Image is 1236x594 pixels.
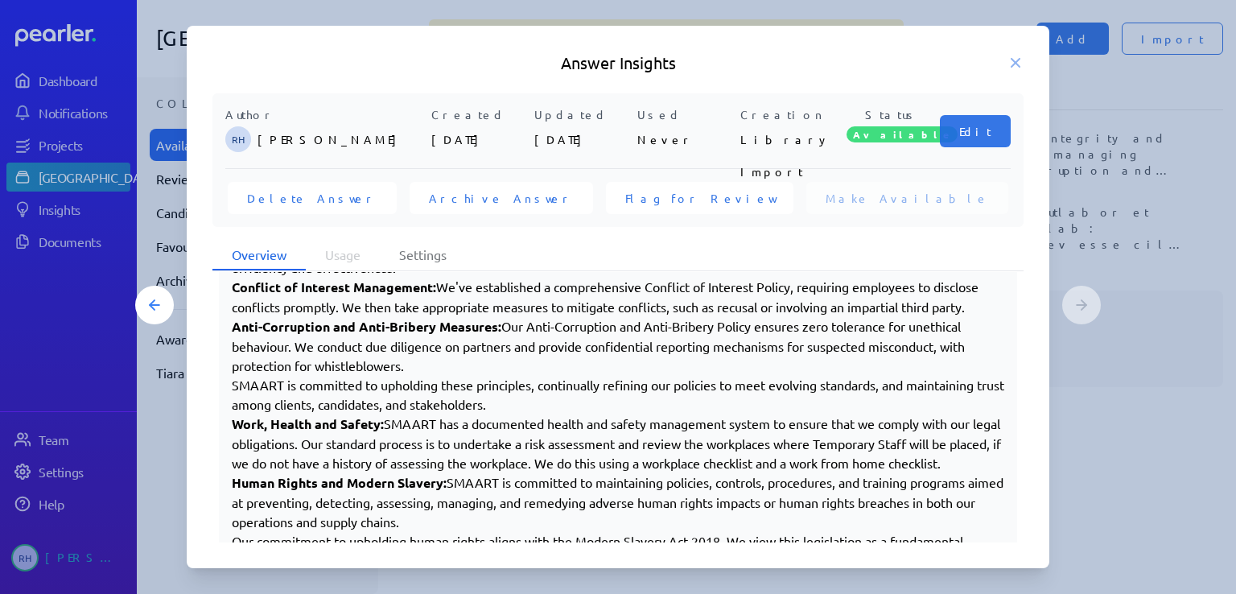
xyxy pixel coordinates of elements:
[232,474,447,491] strong: Human Rights and Modern Slavery:
[847,126,958,142] span: Available
[212,240,306,270] li: Overview
[429,190,574,206] span: Archive Answer
[806,182,1008,214] button: Make Available
[637,106,734,123] p: Used
[257,123,425,155] p: [PERSON_NAME]
[826,190,989,206] span: Make Available
[1062,286,1101,324] button: Next Answer
[606,182,793,214] button: Flag for Review
[959,123,991,139] span: Edit
[232,278,433,295] strong: Conflict of Interest Management
[225,126,251,152] span: Rupert Harvey
[940,115,1011,147] button: Edit
[380,240,466,270] li: Settings
[534,123,631,155] p: [DATE]
[232,415,384,432] strong: Work, Health and Safety:
[498,318,501,335] strong: :
[410,182,593,214] button: Archive Answer
[247,190,377,206] span: Delete Answer
[431,106,528,123] p: Created
[433,278,436,295] strong: :
[637,123,734,155] p: Never
[212,52,1024,74] h5: Answer Insights
[232,318,498,335] strong: Anti-Corruption and Anti-Bribery Measures
[843,106,940,123] p: Status
[431,123,528,155] p: [DATE]
[740,123,837,155] p: Library Import
[225,106,425,123] p: Author
[534,106,631,123] p: Updated
[306,240,380,270] li: Usage
[740,106,837,123] p: Creation
[625,190,774,206] span: Flag for Review
[228,182,397,214] button: Delete Answer
[135,286,174,324] button: Previous Answer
